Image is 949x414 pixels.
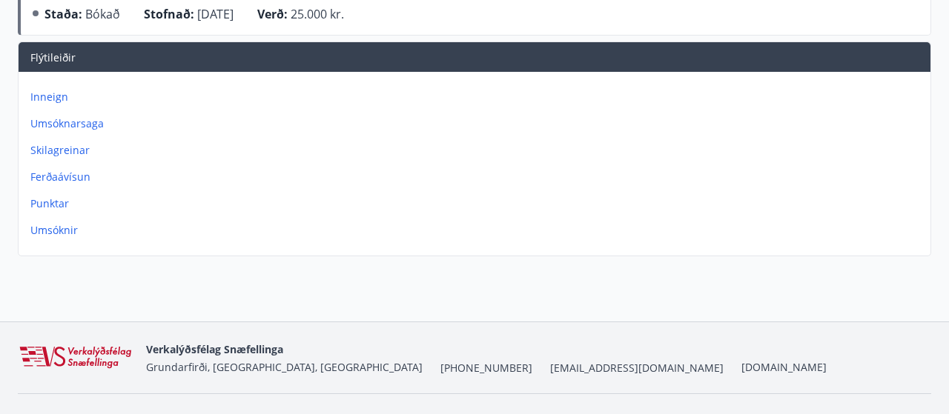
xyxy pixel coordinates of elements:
[44,6,82,22] span: Staða :
[146,360,423,374] span: Grundarfirði, [GEOGRAPHIC_DATA], [GEOGRAPHIC_DATA]
[144,6,194,22] span: Stofnað :
[30,116,925,131] p: Umsóknarsaga
[85,6,120,22] span: Bókað
[550,361,724,375] span: [EMAIL_ADDRESS][DOMAIN_NAME]
[146,342,283,356] span: Verkalýðsfélag Snæfellinga
[30,223,925,238] p: Umsóknir
[18,345,134,370] img: WvRpJk2u6KDFA1HvFrCJUzbr97ECa5dHUCvez65j.png
[30,143,925,158] p: Skilagreinar
[197,6,234,22] span: [DATE]
[30,90,925,104] p: Inneign
[291,6,344,22] span: 25.000 kr.
[30,50,76,64] span: Flýtileiðir
[257,6,288,22] span: Verð :
[30,170,925,184] p: Ferðaávísun
[30,196,925,211] p: Punktar
[440,361,532,375] span: [PHONE_NUMBER]
[741,360,827,374] a: [DOMAIN_NAME]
